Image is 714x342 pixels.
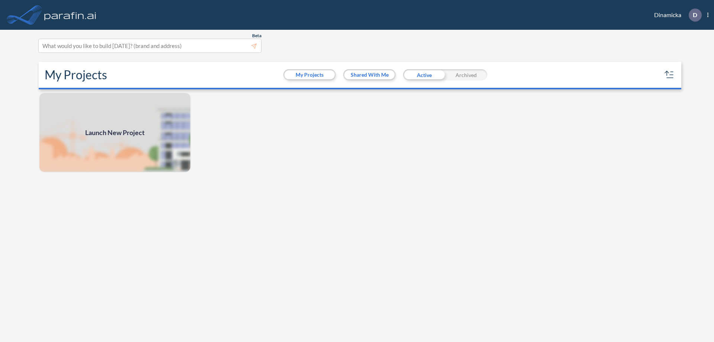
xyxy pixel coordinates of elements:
[663,69,675,81] button: sort
[252,33,261,39] span: Beta
[45,68,107,82] h2: My Projects
[403,69,445,80] div: Active
[43,7,98,22] img: logo
[344,70,395,79] button: Shared With Me
[693,12,697,18] p: D
[85,128,145,138] span: Launch New Project
[445,69,487,80] div: Archived
[39,92,191,173] img: add
[284,70,335,79] button: My Projects
[643,9,708,22] div: Dinamicka
[39,92,191,173] a: Launch New Project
